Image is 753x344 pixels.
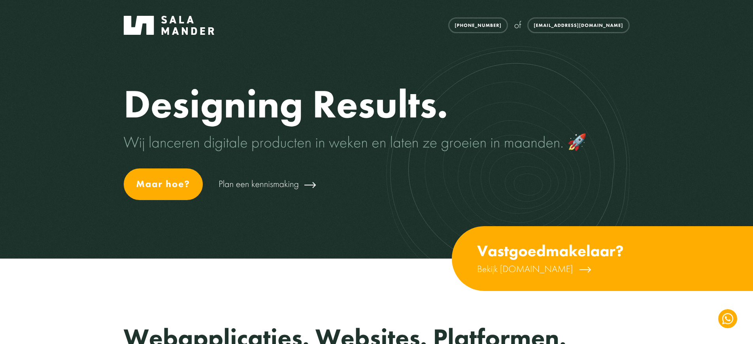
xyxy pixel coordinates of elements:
[452,226,753,291] a: Vastgoedmakelaar? Bekijk [DOMAIN_NAME]
[514,19,521,31] span: of
[477,242,624,260] h3: Vastgoedmakelaar?
[448,17,508,33] a: [PHONE_NUMBER]
[124,132,630,153] p: Wij lanceren digitale producten in weken en laten ze groeien in maanden. 🚀
[124,82,630,126] h1: Designing Results.
[124,168,203,200] a: Maar hoe?
[527,17,629,33] a: [EMAIL_ADDRESS][DOMAIN_NAME]
[219,174,318,195] a: Plan een kennismaking
[477,263,573,275] span: Bekijk [DOMAIN_NAME]
[124,16,215,35] img: Salamander
[722,313,733,324] img: WhatsApp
